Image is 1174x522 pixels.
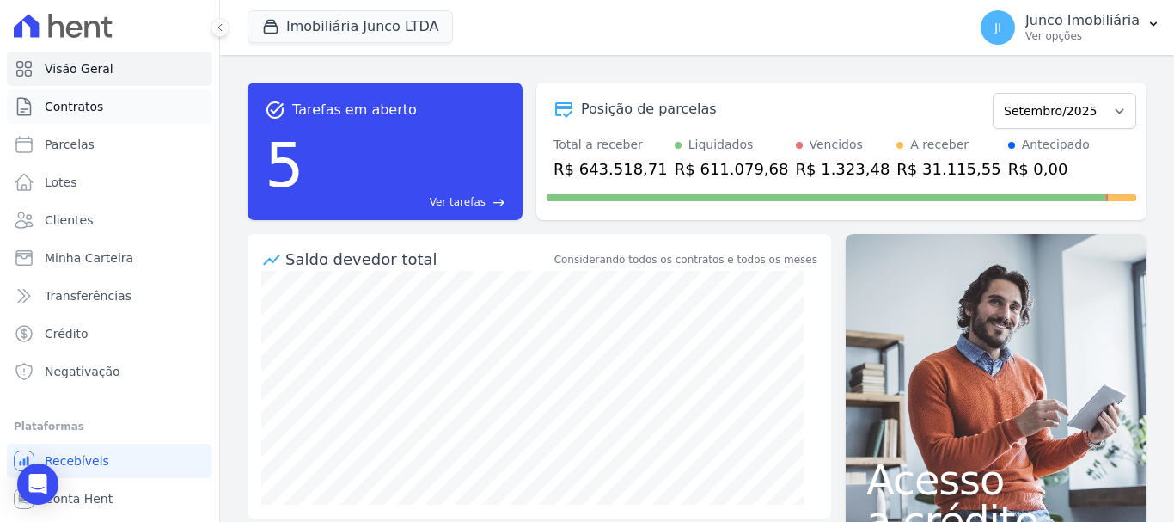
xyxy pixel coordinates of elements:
button: JI Junco Imobiliária Ver opções [967,3,1174,52]
a: Recebíveis [7,444,212,478]
a: Minha Carteira [7,241,212,275]
div: A receber [910,136,969,154]
div: R$ 611.079,68 [675,157,789,181]
div: R$ 0,00 [1008,157,1090,181]
span: Clientes [45,212,93,229]
div: Saldo devedor total [285,248,551,271]
a: Contratos [7,89,212,124]
a: Conta Hent [7,482,212,516]
a: Clientes [7,203,212,237]
div: R$ 643.518,71 [553,157,668,181]
button: Imobiliária Junco LTDA [248,10,453,43]
span: Transferências [45,287,131,304]
span: Minha Carteira [45,249,133,267]
div: Plataformas [14,416,205,437]
span: Visão Geral [45,60,113,77]
span: Contratos [45,98,103,115]
span: east [492,196,505,209]
div: Considerando todos os contratos e todos os meses [554,252,817,267]
span: JI [994,21,1001,34]
div: Posição de parcelas [581,99,717,120]
p: Ver opções [1025,29,1140,43]
a: Parcelas [7,127,212,162]
span: Ver tarefas [430,194,486,210]
div: Total a receber [553,136,668,154]
span: task_alt [265,100,285,120]
span: Conta Hent [45,490,113,507]
a: Ver tarefas east [311,194,505,210]
div: 5 [265,120,304,210]
div: Liquidados [688,136,754,154]
div: Antecipado [1022,136,1090,154]
a: Visão Geral [7,52,212,86]
span: Tarefas em aberto [292,100,417,120]
div: Open Intercom Messenger [17,464,58,505]
span: Parcelas [45,136,95,153]
div: Vencidos [810,136,863,154]
span: Negativação [45,363,120,380]
span: Lotes [45,174,77,191]
div: R$ 31.115,55 [896,157,1000,181]
a: Crédito [7,316,212,351]
a: Transferências [7,279,212,313]
a: Negativação [7,354,212,389]
span: Acesso [866,459,1126,501]
p: Junco Imobiliária [1025,12,1140,29]
div: R$ 1.323,48 [796,157,890,181]
a: Lotes [7,165,212,200]
span: Recebíveis [45,452,109,470]
span: Crédito [45,325,89,342]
